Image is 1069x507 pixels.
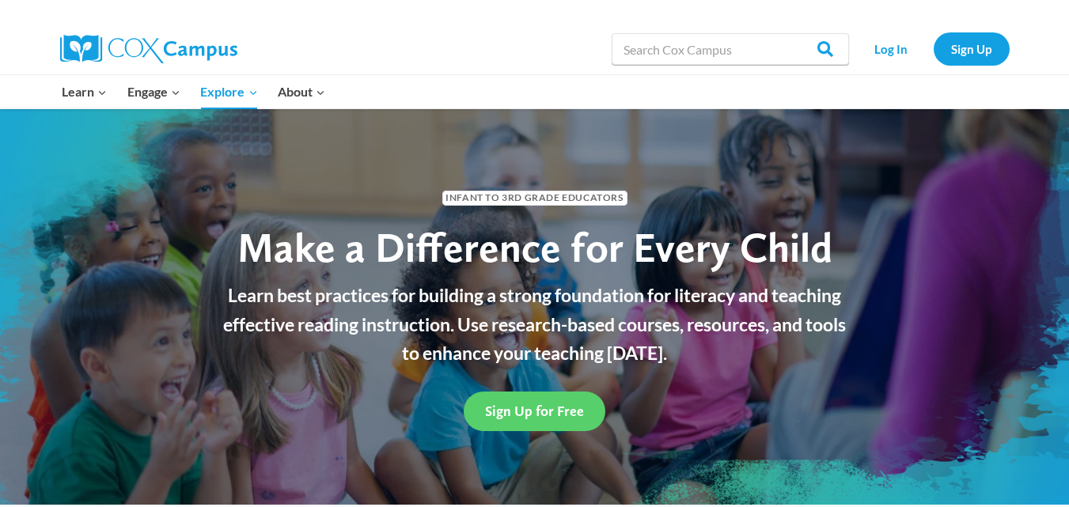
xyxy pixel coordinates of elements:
img: Cox Campus [60,35,237,63]
p: Learn best practices for building a strong foundation for literacy and teaching effective reading... [214,281,855,368]
span: About [278,81,325,102]
span: Learn [62,81,107,102]
nav: Secondary Navigation [857,32,1010,65]
a: Log In [857,32,926,65]
nav: Primary Navigation [52,75,335,108]
span: Explore [200,81,257,102]
span: Engage [127,81,180,102]
a: Sign Up [934,32,1010,65]
input: Search Cox Campus [612,33,849,65]
span: Sign Up for Free [485,403,584,419]
a: Sign Up for Free [464,392,605,430]
span: Make a Difference for Every Child [237,222,832,272]
span: Infant to 3rd Grade Educators [442,191,627,206]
